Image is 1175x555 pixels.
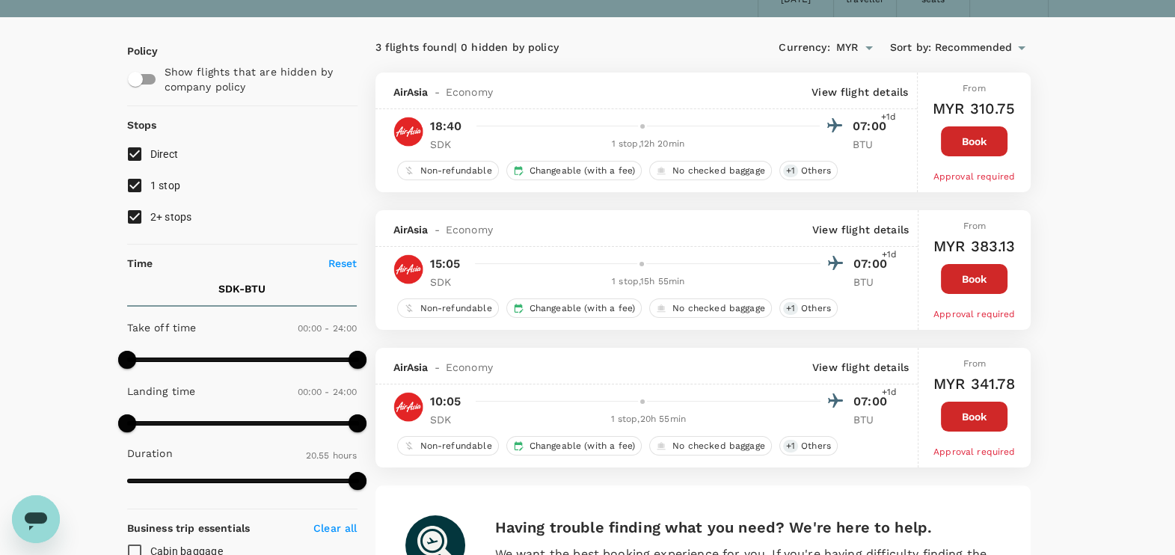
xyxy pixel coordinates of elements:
[446,360,493,375] span: Economy
[812,85,908,99] p: View flight details
[933,171,1015,182] span: Approval required
[783,302,798,315] span: + 1
[495,515,1001,539] h6: Having trouble finding what you need? We're here to help.
[649,161,772,180] div: No checked baggage
[414,165,498,177] span: Non-refundable
[779,298,838,318] div: +1Others
[150,211,192,223] span: 2+ stops
[933,96,1016,120] h6: MYR 310.75
[933,372,1016,396] h6: MYR 341.78
[12,495,60,543] iframe: Button to launch messaging window
[506,161,642,180] div: Changeable (with a fee)
[524,440,641,453] span: Changeable (with a fee)
[666,302,771,315] span: No checked baggage
[476,412,820,427] div: 1 stop , 20h 55min
[812,360,909,375] p: View flight details
[429,360,446,375] span: -
[941,402,1007,432] button: Book
[859,37,880,58] button: Open
[476,137,820,152] div: 1 stop , 12h 20min
[397,436,499,456] div: Non-refundable
[783,440,798,453] span: + 1
[328,256,358,271] p: Reset
[963,358,986,369] span: From
[430,412,467,427] p: SDK
[430,137,467,152] p: SDK
[853,137,890,152] p: BTU
[430,275,467,289] p: SDK
[165,64,347,94] p: Show flights that are hidden by company policy
[430,117,462,135] p: 18:40
[393,392,423,422] img: AK
[393,360,429,375] span: AirAsia
[429,222,446,237] span: -
[446,222,493,237] span: Economy
[476,275,820,289] div: 1 stop , 15h 55min
[933,234,1016,258] h6: MYR 383.13
[127,119,157,131] strong: Stops
[150,148,179,160] span: Direct
[783,165,798,177] span: + 1
[881,385,896,400] span: +1d
[933,309,1016,319] span: Approval required
[649,298,772,318] div: No checked baggage
[853,255,891,273] p: 07:00
[853,117,890,135] p: 07:00
[127,43,141,58] p: Policy
[524,302,641,315] span: Changeable (with a fee)
[446,85,493,99] span: Economy
[375,40,703,56] div: 3 flights found | 0 hidden by policy
[430,393,461,411] p: 10:05
[524,165,641,177] span: Changeable (with a fee)
[881,248,896,263] span: +1d
[779,40,829,56] span: Currency :
[779,436,838,456] div: +1Others
[933,447,1016,457] span: Approval required
[853,275,891,289] p: BTU
[430,255,461,273] p: 15:05
[414,440,498,453] span: Non-refundable
[649,436,772,456] div: No checked baggage
[429,85,446,99] span: -
[397,298,499,318] div: Non-refundable
[779,161,838,180] div: +1Others
[853,412,891,427] p: BTU
[941,264,1007,294] button: Book
[393,85,429,99] span: AirAsia
[795,165,837,177] span: Others
[890,40,931,56] span: Sort by :
[935,40,1013,56] span: Recommended
[795,440,837,453] span: Others
[393,117,423,147] img: AK
[150,180,181,191] span: 1 stop
[881,110,896,125] span: +1d
[853,393,891,411] p: 07:00
[298,323,358,334] span: 00:00 - 24:00
[963,221,986,231] span: From
[306,450,358,461] span: 20.55 hours
[298,387,358,397] span: 00:00 - 24:00
[127,320,197,335] p: Take off time
[393,222,429,237] span: AirAsia
[666,440,771,453] span: No checked baggage
[397,161,499,180] div: Non-refundable
[313,521,357,536] p: Clear all
[127,384,196,399] p: Landing time
[812,222,909,237] p: View flight details
[795,302,837,315] span: Others
[414,302,498,315] span: Non-refundable
[666,165,771,177] span: No checked baggage
[127,256,153,271] p: Time
[127,522,251,534] strong: Business trip essentials
[941,126,1007,156] button: Book
[127,446,173,461] p: Duration
[506,436,642,456] div: Changeable (with a fee)
[963,83,986,93] span: From
[218,281,266,296] p: SDK - BTU
[506,298,642,318] div: Changeable (with a fee)
[393,254,423,284] img: AK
